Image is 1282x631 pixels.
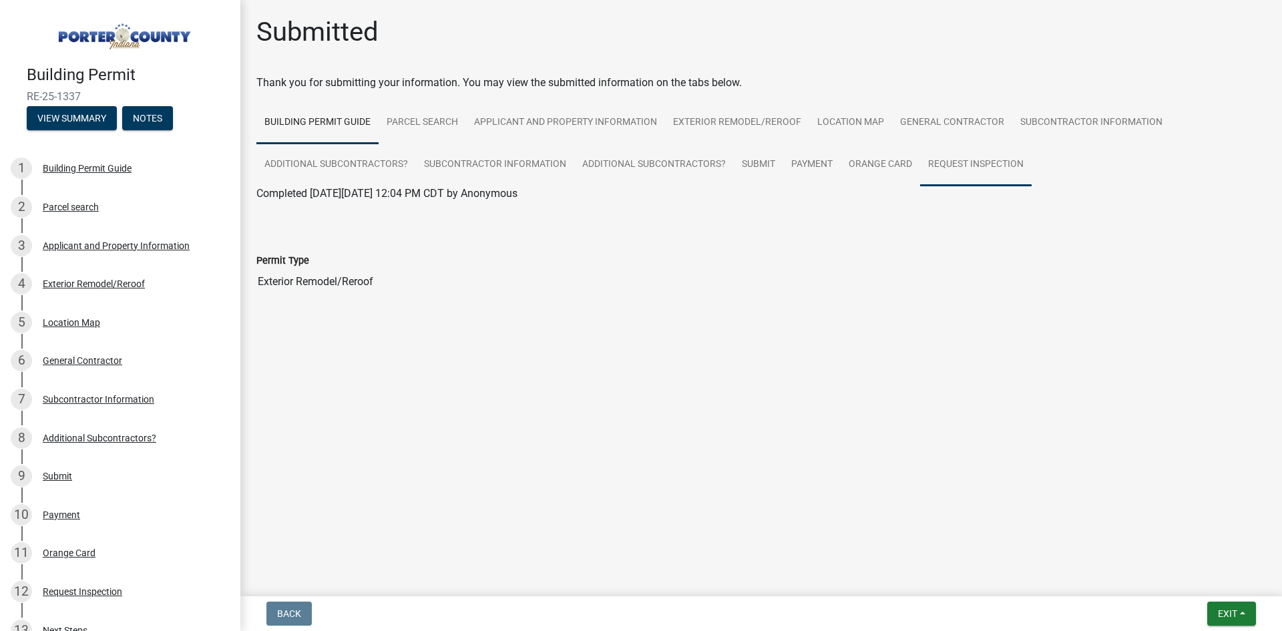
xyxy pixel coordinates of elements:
div: Orange Card [43,548,95,558]
a: Orange Card [841,144,920,186]
div: 7 [11,389,32,410]
div: 1 [11,158,32,179]
a: Additional Subcontractors? [574,144,734,186]
a: Subcontractor Information [1012,101,1170,144]
a: Exterior Remodel/Reroof [665,101,809,144]
a: Submit [734,144,783,186]
div: Parcel search [43,202,99,212]
a: Payment [783,144,841,186]
div: Payment [43,510,80,519]
span: Completed [DATE][DATE] 12:04 PM CDT by Anonymous [256,187,517,200]
div: 8 [11,427,32,449]
div: 9 [11,465,32,487]
span: Exit [1218,608,1237,619]
div: 6 [11,350,32,371]
button: Back [266,602,312,626]
div: Exterior Remodel/Reroof [43,279,145,288]
div: 4 [11,273,32,294]
img: Porter County, Indiana [27,14,219,51]
h4: Building Permit [27,65,230,85]
a: Applicant and Property Information [466,101,665,144]
span: Back [277,608,301,619]
div: Additional Subcontractors? [43,433,156,443]
a: Subcontractor Information [416,144,574,186]
div: 10 [11,504,32,525]
div: Location Map [43,318,100,327]
button: Exit [1207,602,1256,626]
div: Thank you for submitting your information. You may view the submitted information on the tabs below. [256,75,1266,91]
div: 2 [11,196,32,218]
div: Submit [43,471,72,481]
div: 12 [11,581,32,602]
a: Additional Subcontractors? [256,144,416,186]
wm-modal-confirm: Notes [122,114,173,124]
div: 3 [11,235,32,256]
a: General Contractor [892,101,1012,144]
span: RE-25-1337 [27,90,214,103]
div: Building Permit Guide [43,164,132,173]
a: Request Inspection [920,144,1032,186]
div: Applicant and Property Information [43,241,190,250]
button: View Summary [27,106,117,130]
div: Subcontractor Information [43,395,154,404]
div: Request Inspection [43,587,122,596]
label: Permit Type [256,256,309,266]
div: General Contractor [43,356,122,365]
div: 11 [11,542,32,564]
a: Parcel search [379,101,466,144]
wm-modal-confirm: Summary [27,114,117,124]
div: 5 [11,312,32,333]
a: Building Permit Guide [256,101,379,144]
button: Notes [122,106,173,130]
h1: Submitted [256,16,379,48]
a: Location Map [809,101,892,144]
